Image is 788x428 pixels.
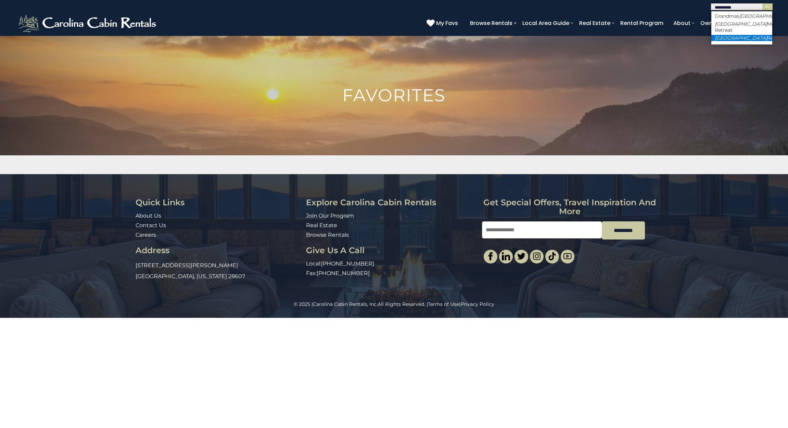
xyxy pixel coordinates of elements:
[306,246,476,255] h3: Give Us A Call
[533,252,541,260] img: instagram-single.svg
[306,212,354,219] a: Join Our Program
[15,301,773,308] p: All Rights Reserved. | |
[136,198,301,207] h3: Quick Links
[313,301,378,307] a: Carolina Cabin Rentals, Inc.
[617,17,667,29] a: Rental Program
[697,17,738,29] a: Owner Login
[321,260,374,267] a: [PHONE_NUMBER]
[519,17,573,29] a: Local Area Guide
[136,246,301,255] h3: Address
[294,301,378,307] span: © 2025 |
[136,232,156,238] a: Careers
[563,252,572,260] img: youtube-light.svg
[136,260,301,282] p: [STREET_ADDRESS][PERSON_NAME] [GEOGRAPHIC_DATA], [US_STATE] 28607
[486,252,495,260] img: facebook-single.svg
[306,198,476,207] h3: Explore Carolina Cabin Rentals
[436,19,458,27] span: My Favs
[306,260,476,268] p: Local:
[467,17,516,29] a: Browse Rentals
[460,301,494,307] a: Privacy Policy
[548,252,556,260] img: tiktok.svg
[428,301,459,307] a: Terms of Use
[306,270,476,277] p: Fax:
[482,198,658,216] h3: Get special offers, travel inspiration and more
[17,13,159,34] img: White-1-2.png
[306,222,337,229] a: Real Estate
[136,212,161,219] a: About Us
[306,232,349,238] a: Browse Rentals
[711,21,772,33] li: Mountain Retreat
[715,21,767,27] em: [GEOGRAPHIC_DATA]
[427,19,460,28] a: My Favs
[517,252,525,260] img: twitter-single.svg
[711,13,772,19] li: Grandmas Getaway
[317,270,370,276] a: [PHONE_NUMBER]
[136,222,166,229] a: Contact Us
[670,17,694,29] a: About
[502,252,510,260] img: linkedin-single.svg
[576,17,614,29] a: Real Estate
[715,35,767,41] em: [GEOGRAPHIC_DATA]
[711,35,772,41] li: Retreat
